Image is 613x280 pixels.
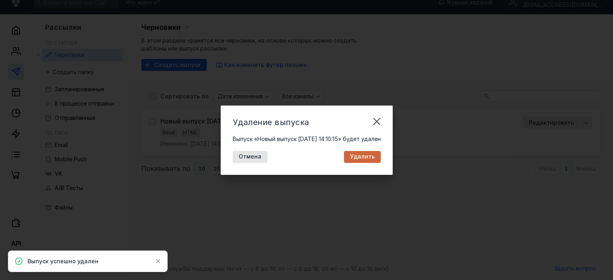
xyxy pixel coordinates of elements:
[233,151,267,163] button: Отмена
[239,153,261,160] span: Отмена
[344,151,381,163] button: Удалить
[28,257,99,265] span: Выпуск успешно удален
[233,117,309,127] span: Удаление выпуска
[350,153,375,160] span: Удалить
[233,135,381,142] span: Выпуск «Новый выпуск [DATE] 14:10:15» будет удален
